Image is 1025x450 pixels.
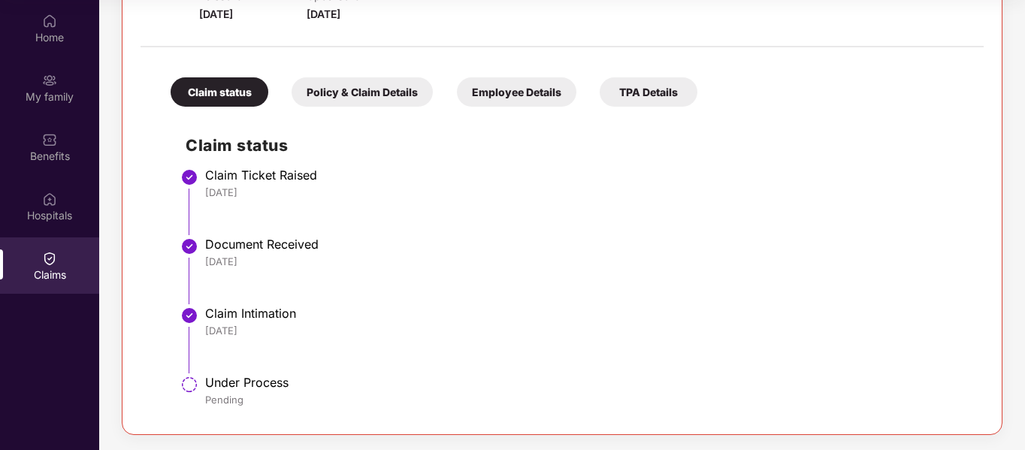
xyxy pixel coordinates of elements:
[205,324,969,337] div: [DATE]
[199,8,233,20] span: [DATE]
[205,393,969,406] div: Pending
[205,306,969,321] div: Claim Intimation
[42,192,57,207] img: svg+xml;base64,PHN2ZyBpZD0iSG9zcGl0YWxzIiB4bWxucz0iaHR0cDovL3d3dy53My5vcmcvMjAwMC9zdmciIHdpZHRoPS...
[600,77,697,107] div: TPA Details
[42,14,57,29] img: svg+xml;base64,PHN2ZyBpZD0iSG9tZSIgeG1sbnM9Imh0dHA6Ly93d3cudzMub3JnLzIwMDAvc3ZnIiB3aWR0aD0iMjAiIG...
[42,132,57,147] img: svg+xml;base64,PHN2ZyBpZD0iQmVuZWZpdHMiIHhtbG5zPSJodHRwOi8vd3d3LnczLm9yZy8yMDAwL3N2ZyIgd2lkdGg9Ij...
[42,251,57,266] img: svg+xml;base64,PHN2ZyBpZD0iQ2xhaW0iIHhtbG5zPSJodHRwOi8vd3d3LnczLm9yZy8yMDAwL3N2ZyIgd2lkdGg9IjIwIi...
[205,168,969,183] div: Claim Ticket Raised
[171,77,268,107] div: Claim status
[205,375,969,390] div: Under Process
[457,77,576,107] div: Employee Details
[180,237,198,255] img: svg+xml;base64,PHN2ZyBpZD0iU3RlcC1Eb25lLTMyeDMyIiB4bWxucz0iaHR0cDovL3d3dy53My5vcmcvMjAwMC9zdmciIH...
[180,168,198,186] img: svg+xml;base64,PHN2ZyBpZD0iU3RlcC1Eb25lLTMyeDMyIiB4bWxucz0iaHR0cDovL3d3dy53My5vcmcvMjAwMC9zdmciIH...
[307,8,340,20] span: [DATE]
[42,73,57,88] img: svg+xml;base64,PHN2ZyB3aWR0aD0iMjAiIGhlaWdodD0iMjAiIHZpZXdCb3g9IjAgMCAyMCAyMCIgZmlsbD0ibm9uZSIgeG...
[180,376,198,394] img: svg+xml;base64,PHN2ZyBpZD0iU3RlcC1QZW5kaW5nLTMyeDMyIiB4bWxucz0iaHR0cDovL3d3dy53My5vcmcvMjAwMC9zdm...
[186,133,969,158] h2: Claim status
[292,77,433,107] div: Policy & Claim Details
[205,255,969,268] div: [DATE]
[180,307,198,325] img: svg+xml;base64,PHN2ZyBpZD0iU3RlcC1Eb25lLTMyeDMyIiB4bWxucz0iaHR0cDovL3d3dy53My5vcmcvMjAwMC9zdmciIH...
[205,237,969,252] div: Document Received
[205,186,969,199] div: [DATE]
